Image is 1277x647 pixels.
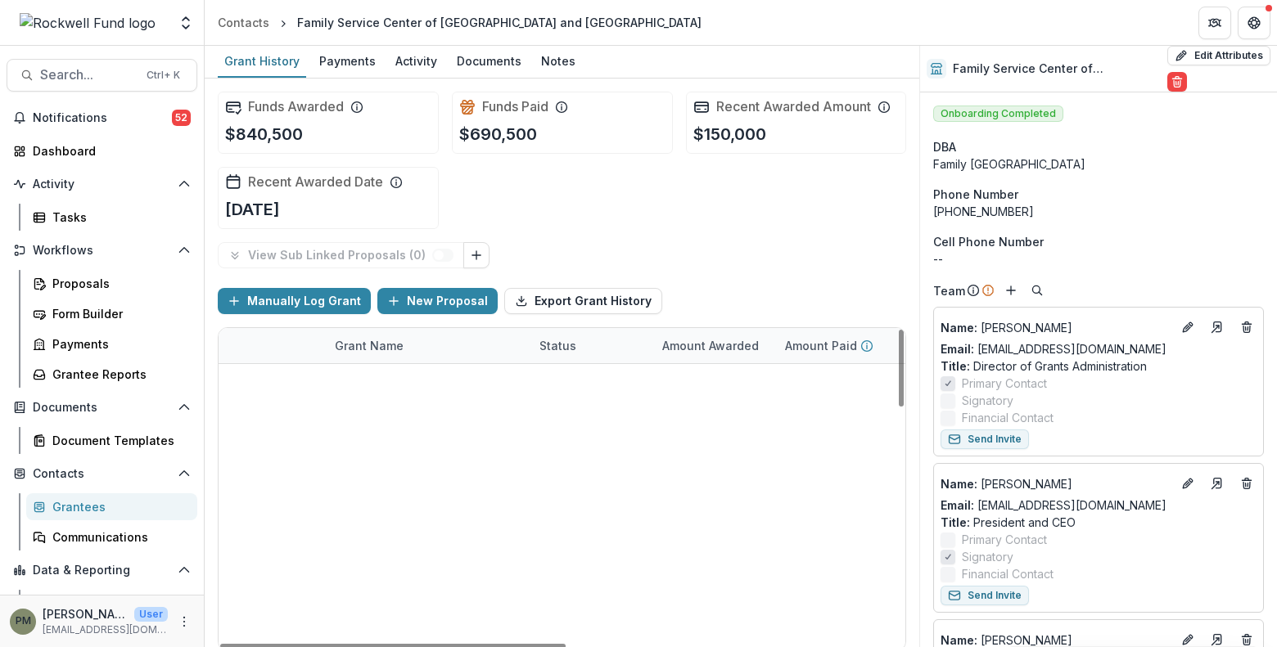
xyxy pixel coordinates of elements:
a: Grant History [218,46,306,78]
p: [PERSON_NAME][GEOGRAPHIC_DATA] [43,605,128,622]
span: Phone Number [933,186,1018,203]
div: Communications [52,528,184,546]
div: Grant History [218,49,306,73]
div: Grant Name [325,337,413,354]
p: $840,500 [225,122,303,146]
span: DBA [933,138,956,155]
span: Activity [33,177,171,191]
h2: Funds Awarded [248,99,344,115]
a: Grantees [26,493,197,520]
p: President and CEO [941,514,1257,531]
p: $150,000 [693,122,766,146]
p: $690,500 [459,122,537,146]
a: Go to contact [1204,470,1230,496]
button: Add [1001,281,1021,300]
span: Notifications [33,111,172,125]
button: Open entity switcher [174,7,197,39]
button: Manually Log Grant [218,288,371,314]
span: Documents [33,401,171,415]
a: Name: [PERSON_NAME] [941,319,1171,336]
a: Notes [535,46,582,78]
span: Financial Contact [962,565,1054,582]
div: Family [GEOGRAPHIC_DATA] [933,155,1264,173]
button: Deletes [1237,317,1257,337]
div: Notes [535,49,582,73]
button: Delete [1167,72,1187,92]
div: Amount Paid [775,328,898,363]
div: [PHONE_NUMBER] [933,203,1264,220]
button: Get Help [1238,7,1270,39]
p: [DATE] [225,197,280,222]
button: Edit [1178,317,1198,337]
span: Title : [941,515,970,529]
div: Grant Name [325,328,530,363]
button: Export Grant History [504,288,662,314]
button: Notifications52 [7,105,197,131]
span: Onboarding Completed [933,106,1063,122]
div: Family Service Center of [GEOGRAPHIC_DATA] and [GEOGRAPHIC_DATA] [297,14,702,31]
p: View Sub Linked Proposals ( 0 ) [248,249,432,263]
p: [PERSON_NAME] [941,319,1171,336]
button: Open Data & Reporting [7,557,197,583]
span: Financial Contact [962,409,1054,426]
div: Form Builder [52,305,184,322]
a: Form Builder [26,300,197,327]
button: Search... [7,59,197,92]
div: Status [530,328,652,363]
span: Signatory [962,548,1013,565]
a: Name: [PERSON_NAME] [941,475,1171,492]
p: User [134,607,168,622]
div: Activity [389,49,444,73]
span: Search... [40,67,137,83]
div: Grantee Reports [52,366,184,383]
span: Name : [941,477,977,491]
button: Open Workflows [7,237,197,263]
div: Grantees [52,498,184,515]
a: Go to contact [1204,314,1230,340]
p: [EMAIL_ADDRESS][DOMAIN_NAME] [43,622,168,637]
span: 52 [172,110,191,126]
span: Primary Contact [962,531,1047,548]
button: Partners [1198,7,1231,39]
span: Contacts [33,467,171,481]
a: Activity [389,46,444,78]
span: Workflows [33,244,171,258]
button: Link Grants [463,242,490,268]
button: Edit [1178,474,1198,493]
button: Send Invite [941,429,1029,449]
button: View Sub Linked Proposals (0) [218,242,464,268]
div: Amount Awarded [652,328,775,363]
button: Open Activity [7,171,197,197]
span: Cell Phone Number [933,233,1044,250]
button: Search [1027,281,1047,300]
button: New Proposal [377,288,498,314]
div: Status [530,337,586,354]
div: Tasks [52,209,184,226]
a: Proposals [26,270,197,297]
div: Proposals [52,275,184,292]
span: Signatory [962,392,1013,409]
h2: Recent Awarded Amount [716,99,871,115]
a: Email: [EMAIL_ADDRESS][DOMAIN_NAME] [941,340,1166,357]
div: Contacts [218,14,269,31]
span: Data & Reporting [33,564,171,577]
span: Email: [941,498,974,512]
span: Email: [941,342,974,356]
p: -- [933,250,1264,267]
a: Grantee Reports [26,361,197,388]
div: Patrick Moreno-Covington [16,616,31,627]
a: Email: [EMAIL_ADDRESS][DOMAIN_NAME] [941,496,1166,514]
div: Documents [450,49,528,73]
span: Title : [941,359,970,373]
a: Contacts [211,11,276,34]
button: Send Invite [941,586,1029,605]
div: Payments [52,335,184,353]
a: Payments [26,330,197,357]
h2: Funds Paid [482,99,548,115]
button: Deletes [1237,474,1257,493]
button: Edit Attributes [1167,46,1270,65]
p: [PERSON_NAME] [941,475,1171,492]
a: Tasks [26,204,197,231]
a: Payments [313,46,382,78]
